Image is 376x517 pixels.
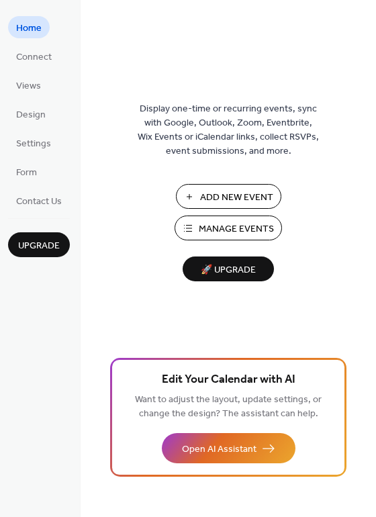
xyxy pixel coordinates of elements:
[16,108,46,122] span: Design
[135,391,322,423] span: Want to adjust the layout, update settings, or change the design? The assistant can help.
[183,256,274,281] button: 🚀 Upgrade
[16,195,62,209] span: Contact Us
[175,216,282,240] button: Manage Events
[16,166,37,180] span: Form
[176,184,281,209] button: Add New Event
[162,371,295,389] span: Edit Your Calendar with AI
[16,137,51,151] span: Settings
[200,191,273,205] span: Add New Event
[8,74,49,96] a: Views
[8,160,45,183] a: Form
[8,132,59,154] a: Settings
[182,442,256,457] span: Open AI Assistant
[199,222,274,236] span: Manage Events
[138,102,319,158] span: Display one-time or recurring events, sync with Google, Outlook, Zoom, Eventbrite, Wix Events or ...
[16,21,42,36] span: Home
[8,103,54,125] a: Design
[8,189,70,211] a: Contact Us
[162,433,295,463] button: Open AI Assistant
[16,79,41,93] span: Views
[16,50,52,64] span: Connect
[191,261,266,279] span: 🚀 Upgrade
[8,232,70,257] button: Upgrade
[8,45,60,67] a: Connect
[8,16,50,38] a: Home
[18,239,60,253] span: Upgrade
